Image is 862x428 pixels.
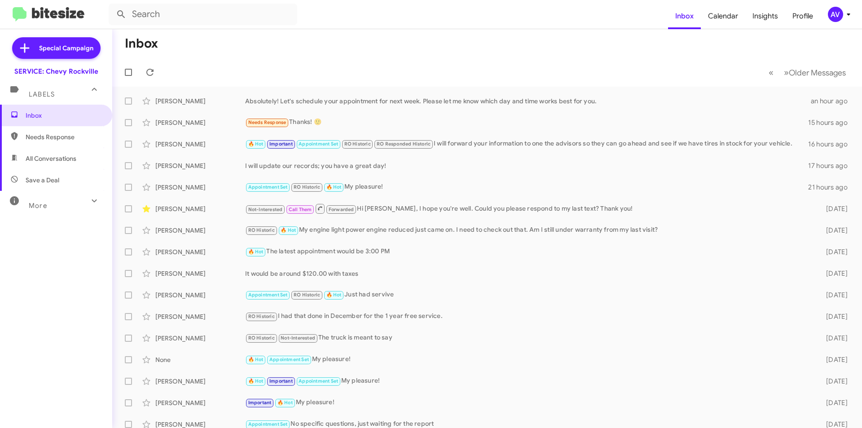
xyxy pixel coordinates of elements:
input: Search [109,4,297,25]
span: RO Historic [248,335,275,341]
div: [PERSON_NAME] [155,291,245,300]
div: SERVICE: Chevy Rockville [14,67,98,76]
div: The truck is meant to say [245,333,812,343]
div: [PERSON_NAME] [155,334,245,343]
div: [PERSON_NAME] [155,161,245,170]
div: I will update our records; you have a great day! [245,161,808,170]
div: [PERSON_NAME] [155,312,245,321]
div: My pleasure! [245,354,812,365]
span: RO Historic [294,184,320,190]
div: [DATE] [812,269,855,278]
span: Important [269,378,293,384]
span: Appointment Set [299,141,338,147]
a: Insights [745,3,785,29]
div: 17 hours ago [808,161,855,170]
div: an hour ago [811,97,855,106]
div: [DATE] [812,226,855,235]
span: Special Campaign [39,44,93,53]
button: Previous [763,63,779,82]
div: [DATE] [812,247,855,256]
div: The latest appointment would be 3:00 PM [245,247,812,257]
span: RO Historic [294,292,320,298]
span: RO Historic [344,141,371,147]
span: 🔥 Hot [326,184,342,190]
span: 🔥 Hot [248,357,264,362]
button: AV [820,7,852,22]
span: 🔥 Hot [277,400,293,406]
span: All Conversations [26,154,76,163]
div: Hi [PERSON_NAME], I hope you're well. Could you please respond to my last text? Thank you! [245,203,812,214]
div: My engine light power engine reduced just came on. I need to check out that. Am I still under war... [245,225,812,235]
span: Appointment Set [299,378,338,384]
div: My pleasure! [245,376,812,386]
div: [DATE] [812,334,855,343]
div: [DATE] [812,312,855,321]
div: 16 hours ago [808,140,855,149]
span: 🔥 Hot [248,141,264,147]
span: RO Historic [248,313,275,319]
div: [DATE] [812,291,855,300]
span: Needs Response [26,132,102,141]
span: Appointment Set [269,357,309,362]
span: Appointment Set [248,421,288,427]
div: None [155,355,245,364]
span: Call Them [289,207,312,212]
span: Inbox [26,111,102,120]
div: [PERSON_NAME] [155,377,245,386]
span: 🔥 Hot [281,227,296,233]
span: 🔥 Hot [326,292,342,298]
div: [PERSON_NAME] [155,226,245,235]
div: [DATE] [812,204,855,213]
div: [PERSON_NAME] [155,140,245,149]
div: 21 hours ago [808,183,855,192]
span: Appointment Set [248,292,288,298]
div: [PERSON_NAME] [155,118,245,127]
nav: Page navigation example [764,63,851,82]
div: I will forward your information to one the advisors so they can go ahead and see if we have tires... [245,139,808,149]
span: 🔥 Hot [248,249,264,255]
span: « [769,67,774,78]
div: AV [828,7,843,22]
a: Profile [785,3,820,29]
span: RO Historic [248,227,275,233]
div: [PERSON_NAME] [155,247,245,256]
span: Save a Deal [26,176,59,185]
span: Appointment Set [248,184,288,190]
span: Not-Interested [281,335,315,341]
a: Calendar [701,3,745,29]
span: Important [248,400,272,406]
div: Absolutely! Let's schedule your appointment for next week. Please let me know which day and time ... [245,97,811,106]
a: Inbox [668,3,701,29]
span: 🔥 Hot [248,378,264,384]
div: [PERSON_NAME] [155,204,245,213]
div: Just had servive [245,290,812,300]
a: Special Campaign [12,37,101,59]
div: [PERSON_NAME] [155,97,245,106]
div: [DATE] [812,398,855,407]
div: 15 hours ago [808,118,855,127]
button: Next [778,63,851,82]
span: Important [269,141,293,147]
div: [DATE] [812,377,855,386]
span: Not-Interested [248,207,283,212]
span: » [784,67,789,78]
span: Labels [29,90,55,98]
span: More [29,202,47,210]
div: It would be around $120.00 with taxes [245,269,812,278]
span: Needs Response [248,119,286,125]
div: [DATE] [812,355,855,364]
div: My pleasure! [245,182,808,192]
div: Thanks! 🙂 [245,117,808,128]
div: [PERSON_NAME] [155,398,245,407]
span: RO Responded Historic [377,141,431,147]
h1: Inbox [125,36,158,51]
div: [PERSON_NAME] [155,183,245,192]
div: [PERSON_NAME] [155,269,245,278]
span: Forwarded [326,205,356,214]
span: Older Messages [789,68,846,78]
div: I had that done in December for the 1 year free service. [245,311,812,322]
